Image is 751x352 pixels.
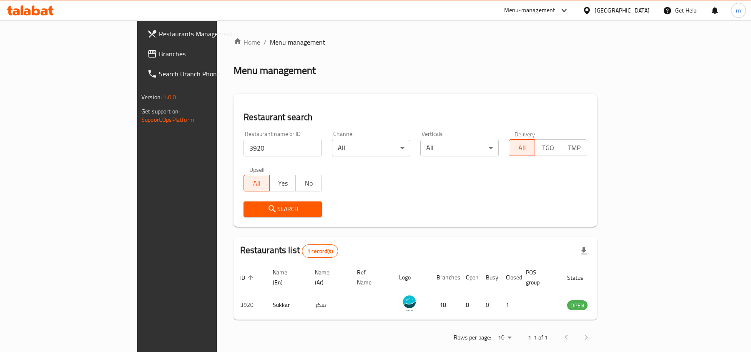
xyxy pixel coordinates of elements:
label: Upsell [249,166,265,172]
table: enhanced table [234,265,633,320]
div: Total records count [302,244,338,258]
span: Get support on: [141,106,180,117]
span: Ref. Name [357,267,382,287]
span: TMP [565,142,584,154]
h2: Menu management [234,64,316,77]
p: 1-1 of 1 [528,332,548,343]
button: Yes [269,175,296,191]
td: سكر [308,290,350,320]
div: All [332,140,410,156]
span: Yes [273,177,292,189]
div: Rows per page: [495,332,515,344]
button: TGO [535,139,561,156]
h2: Restaurants list [240,244,338,258]
span: 1 record(s) [302,247,338,255]
span: Name (En) [273,267,298,287]
span: Status [567,273,594,283]
span: Name (Ar) [315,267,340,287]
span: ID [240,273,256,283]
span: All [512,142,532,154]
span: Menu management [270,37,325,47]
span: Restaurants Management [159,29,256,39]
a: Support.OpsPlatform [141,114,194,125]
div: [GEOGRAPHIC_DATA] [595,6,650,15]
button: TMP [561,139,587,156]
div: Export file [574,241,594,261]
button: No [295,175,321,191]
span: Search Branch Phone [159,69,256,79]
a: Restaurants Management [141,24,263,44]
a: Branches [141,44,263,64]
td: 18 [430,290,459,320]
th: Closed [499,265,519,290]
nav: breadcrumb [234,37,597,47]
td: 1 [499,290,519,320]
span: POS group [526,267,550,287]
span: OPEN [567,301,588,310]
td: 0 [479,290,499,320]
span: Version: [141,92,162,103]
h2: Restaurant search [244,111,587,123]
span: m [736,6,741,15]
button: Search [244,201,322,217]
span: No [299,177,318,189]
span: Search [250,204,315,214]
td: 8 [459,290,479,320]
span: 1.0.0 [163,92,176,103]
button: All [244,175,270,191]
th: Logo [392,265,430,290]
span: Branches [159,49,256,59]
span: All [247,177,266,189]
button: All [509,139,535,156]
p: Rows per page: [454,332,491,343]
a: Search Branch Phone [141,64,263,84]
label: Delivery [515,131,535,137]
th: Busy [479,265,499,290]
td: Sukkar [266,290,308,320]
li: / [264,37,266,47]
input: Search for restaurant name or ID.. [244,140,322,156]
img: Sukkar [399,293,420,314]
div: Menu-management [504,5,555,15]
div: All [420,140,499,156]
th: Open [459,265,479,290]
th: Branches [430,265,459,290]
span: TGO [538,142,558,154]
